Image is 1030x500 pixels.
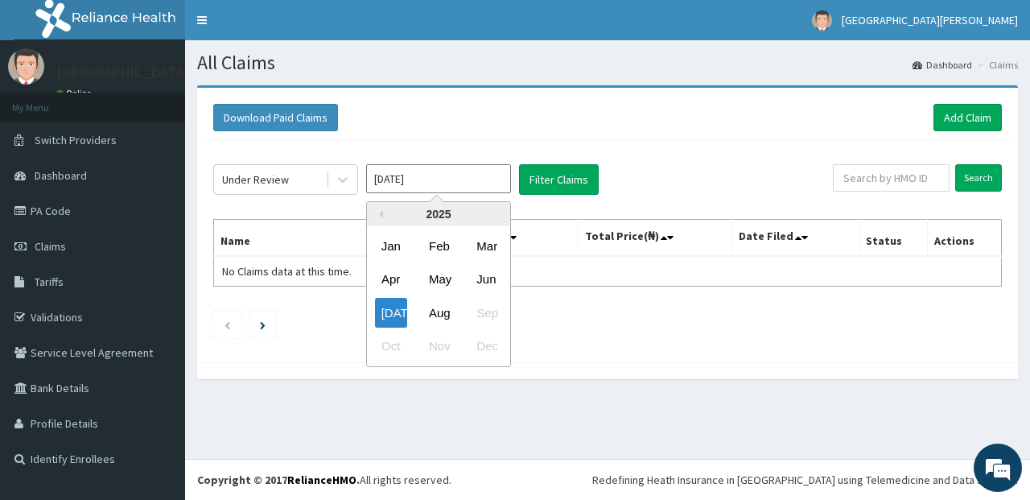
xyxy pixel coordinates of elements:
span: Tariffs [35,275,64,289]
li: Claims [974,58,1018,72]
span: No Claims data at this time. [222,264,352,279]
div: Choose June 2025 [470,265,502,295]
button: Filter Claims [519,164,599,195]
a: Add Claim [933,104,1002,131]
div: Choose July 2025 [375,298,407,328]
span: Dashboard [35,168,87,183]
div: Under Review [222,171,289,188]
a: RelianceHMO [287,473,356,487]
span: We're online! [93,148,222,311]
input: Select Month and Year [366,164,511,193]
div: Redefining Heath Insurance in [GEOGRAPHIC_DATA] using Telemedicine and Data Science! [592,472,1018,488]
div: Choose April 2025 [375,265,407,295]
h1: All Claims [197,52,1018,73]
p: [GEOGRAPHIC_DATA][PERSON_NAME] [56,65,295,80]
div: Minimize live chat window [264,8,303,47]
th: Total Price(₦) [578,220,731,257]
a: Dashboard [913,58,972,72]
a: Online [56,88,95,99]
th: Name [214,220,413,257]
div: Chat with us now [84,90,270,111]
div: Choose February 2025 [422,231,455,261]
span: Switch Providers [35,133,117,147]
img: d_794563401_company_1708531726252_794563401 [30,81,65,121]
strong: Copyright © 2017 . [197,473,360,487]
span: [GEOGRAPHIC_DATA][PERSON_NAME] [842,13,1018,27]
div: Choose August 2025 [422,298,455,328]
span: Claims [35,239,66,254]
input: Search by HMO ID [833,164,950,192]
th: Status [859,220,927,257]
div: 2025 [367,202,510,226]
footer: All rights reserved. [185,459,1030,500]
div: month 2025-07 [367,229,510,363]
th: Date Filed [731,220,859,257]
a: Next page [260,317,266,332]
a: Previous page [224,317,231,332]
div: Choose January 2025 [375,231,407,261]
img: User Image [812,10,832,31]
button: Previous Year [375,210,383,218]
div: Choose May 2025 [422,265,455,295]
input: Search [955,164,1002,192]
th: Actions [927,220,1001,257]
div: Choose March 2025 [470,231,502,261]
button: Download Paid Claims [213,104,338,131]
textarea: Type your message and hit 'Enter' [8,331,307,387]
img: User Image [8,48,44,85]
